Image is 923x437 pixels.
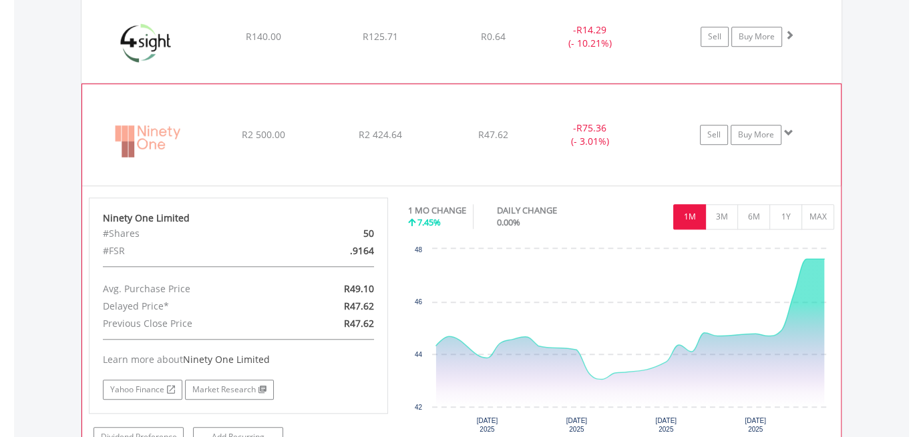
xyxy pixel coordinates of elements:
span: 7.45% [417,216,441,228]
text: [DATE] 2025 [745,417,766,433]
div: Learn more about [103,353,374,366]
img: EQU.ZA.4SI.png [88,7,203,79]
div: #FSR [93,242,287,260]
a: Yahoo Finance [103,380,182,400]
text: 44 [414,351,422,358]
div: #Shares [93,225,287,242]
span: R140.00 [245,30,281,43]
button: 1Y [769,204,802,230]
span: 0.00% [497,216,520,228]
text: 48 [414,246,422,254]
span: Ninety One Limited [183,353,270,366]
div: Previous Close Price [93,315,287,332]
div: .9164 [287,242,383,260]
div: Avg. Purchase Price [93,280,287,298]
text: 46 [414,298,422,306]
text: [DATE] 2025 [655,417,677,433]
img: EQU.ZA.NY1.png [89,101,204,182]
a: Sell [700,125,728,145]
div: Delayed Price* [93,298,287,315]
button: 6M [737,204,770,230]
span: R0.64 [481,30,506,43]
text: 42 [414,404,422,411]
span: R2 424.64 [359,128,402,141]
span: R75.36 [576,121,606,134]
button: 1M [673,204,706,230]
span: R14.29 [576,23,606,36]
div: - (- 3.01%) [540,121,640,148]
text: [DATE] 2025 [476,417,498,433]
span: R47.62 [343,317,373,330]
div: DAILY CHANGE [497,204,604,217]
span: R47.62 [478,128,508,141]
div: Ninety One Limited [103,211,374,225]
div: 1 MO CHANGE [408,204,466,217]
span: R2 500.00 [242,128,285,141]
a: Buy More [731,27,782,47]
div: - (- 10.21%) [540,23,640,50]
span: R49.10 [343,282,373,295]
span: R125.71 [363,30,398,43]
a: Buy More [731,125,781,145]
a: Market Research [185,380,274,400]
button: 3M [705,204,738,230]
text: [DATE] 2025 [566,417,587,433]
button: MAX [801,204,834,230]
a: Sell [701,27,729,47]
div: 50 [287,225,383,242]
span: R47.62 [343,300,373,312]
